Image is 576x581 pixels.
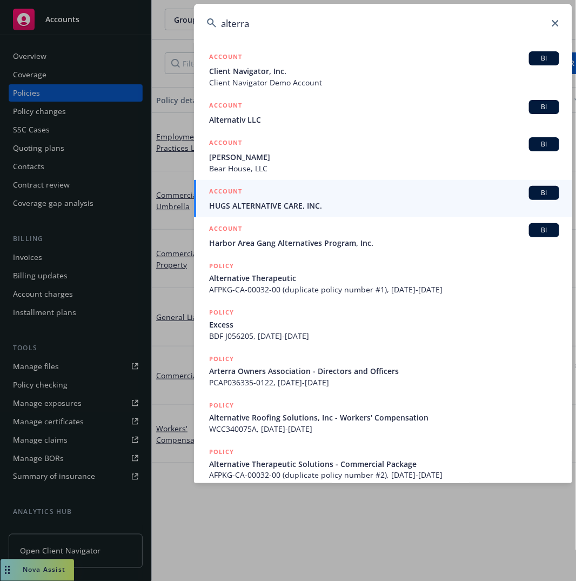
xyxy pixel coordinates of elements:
span: Alternative Therapeutic Solutions - Commercial Package [209,458,559,470]
a: POLICYAlternative Therapeutic Solutions - Commercial PackageAFPKG-CA-00032-00 (duplicate policy n... [194,440,572,487]
h5: ACCOUNT [209,100,242,113]
a: POLICYExcessBDF J056205, [DATE]-[DATE] [194,301,572,348]
a: ACCOUNTBIClient Navigator, Inc.Client Navigator Demo Account [194,45,572,94]
span: BI [533,225,555,235]
h5: ACCOUNT [209,137,242,150]
span: AFPKG-CA-00032-00 (duplicate policy number #1), [DATE]-[DATE] [209,284,559,295]
span: BI [533,102,555,112]
h5: ACCOUNT [209,223,242,236]
span: Alternative Roofing Solutions, Inc - Workers' Compensation [209,412,559,423]
span: Harbor Area Gang Alternatives Program, Inc. [209,237,559,249]
span: PCAP036335-0122, [DATE]-[DATE] [209,377,559,388]
span: BDF J056205, [DATE]-[DATE] [209,330,559,342]
h5: POLICY [209,261,234,271]
a: ACCOUNTBIHarbor Area Gang Alternatives Program, Inc. [194,217,572,255]
a: POLICYAlternative Roofing Solutions, Inc - Workers' CompensationWCC340075A, [DATE]-[DATE] [194,394,572,440]
a: ACCOUNTBIHUGS ALTERNATIVE CARE, INC. [194,180,572,217]
span: Alternative Therapeutic [209,272,559,284]
h5: ACCOUNT [209,186,242,199]
span: Bear House, LLC [209,163,559,174]
span: Alternativ LLC [209,114,559,125]
span: Client Navigator Demo Account [209,77,559,88]
span: [PERSON_NAME] [209,151,559,163]
span: BI [533,54,555,63]
a: POLICYArterra Owners Association - Directors and OfficersPCAP036335-0122, [DATE]-[DATE] [194,348,572,394]
span: BI [533,139,555,149]
a: ACCOUNTBIAlternativ LLC [194,94,572,131]
span: WCC340075A, [DATE]-[DATE] [209,423,559,435]
span: HUGS ALTERNATIVE CARE, INC. [209,200,559,211]
input: Search... [194,4,572,43]
h5: POLICY [209,446,234,457]
a: POLICYAlternative TherapeuticAFPKG-CA-00032-00 (duplicate policy number #1), [DATE]-[DATE] [194,255,572,301]
span: AFPKG-CA-00032-00 (duplicate policy number #2), [DATE]-[DATE] [209,470,559,481]
span: BI [533,188,555,198]
span: Excess [209,319,559,330]
span: Client Navigator, Inc. [209,65,559,77]
h5: POLICY [209,400,234,411]
h5: POLICY [209,353,234,364]
a: ACCOUNTBI[PERSON_NAME]Bear House, LLC [194,131,572,180]
span: Arterra Owners Association - Directors and Officers [209,365,559,377]
h5: ACCOUNT [209,51,242,64]
h5: POLICY [209,307,234,318]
